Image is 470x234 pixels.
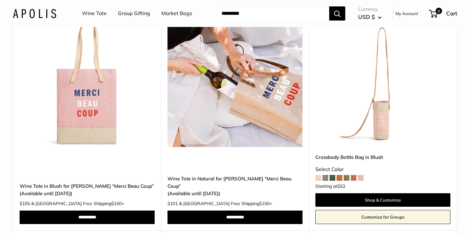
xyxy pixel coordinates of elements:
img: Wine Tote in Blush for Clare V. “Merci Beau Coup” [20,12,155,147]
button: Search [329,6,345,21]
div: Select Color [315,165,450,174]
a: 0 Cart [429,8,457,19]
a: Shop & Customize [315,193,450,207]
span: $150 [259,201,269,206]
a: Customize for Groups [315,210,450,224]
button: USD $ [358,12,382,22]
span: $101 [167,201,178,206]
span: Currency [358,5,382,14]
input: Search... [216,6,329,21]
a: Wine Tote in Blush for [PERSON_NAME] “Merci Beau Coup”(Available until [DATE]) [20,182,155,197]
span: Cart [446,10,457,17]
span: & [GEOGRAPHIC_DATA] Free Shipping + [179,201,272,206]
a: Crossbody Bottle Bag in Blush [315,153,450,161]
span: $105 [20,201,30,206]
img: Wine Tote in Natural for Clare V. “Merci Beau Coup” [167,12,303,147]
span: Starting at [315,184,345,188]
a: Wine Tote in Blush for Clare V. “Merci Beau Coup”description_Clare V in her CA studio [20,12,155,147]
img: Apolis [13,9,56,18]
a: Wine Tote in Natural for [PERSON_NAME] “Merci Beau Coup”(Available until [DATE]) [167,175,303,197]
a: Group Gifting [118,9,150,18]
a: My Account [395,10,418,17]
a: Wine Tote [82,9,107,18]
span: $150 [111,201,122,206]
span: & [GEOGRAPHIC_DATA] Free Shipping + [31,201,124,206]
a: Crossbody Bottle Bag in BlushCrossbody Bottle Bag in Blush [315,12,450,147]
a: Market Bags [161,9,192,18]
span: $53 [337,183,345,189]
a: Wine Tote in Natural for Clare V. “Merci Beau Coup”Wine Tote in Natural for Clare V. “Merci Beau ... [167,12,303,147]
img: Crossbody Bottle Bag in Blush [315,12,450,147]
span: 0 [436,8,442,14]
span: USD $ [358,13,375,20]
